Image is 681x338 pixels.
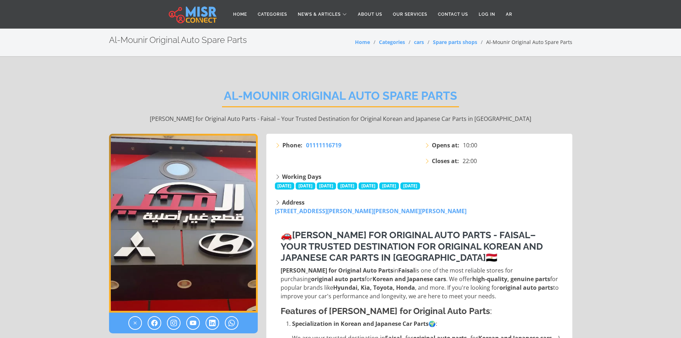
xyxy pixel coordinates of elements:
[281,241,543,263] strong: Your Trusted Destination for Original Korean and Japanese Car Parts in [GEOGRAPHIC_DATA]
[379,39,405,45] a: Categories
[228,8,252,21] a: Home
[355,39,370,45] a: Home
[281,266,559,300] p: in is one of the most reliable stores for purchasing for . We offer for popular brands like , and...
[333,284,415,292] strong: Hyundai, Kia, Toyota, Honda
[463,157,477,165] span: 22:00
[414,39,424,45] a: cars
[463,141,477,150] span: 10:00
[169,5,217,23] img: main.misr_connect
[472,275,550,283] strong: high-quality, genuine parts
[379,182,399,190] span: [DATE]
[306,141,341,150] a: 01111116719
[433,39,477,45] a: Spare parts shops
[109,134,258,313] div: 1 / 1
[109,35,247,45] h2: Al-Mounir Original Auto Spare Parts
[222,89,459,107] h2: Al-Mounir Original Auto Spare Parts
[296,182,315,190] span: [DATE]
[275,207,467,215] a: [STREET_ADDRESS][PERSON_NAME][PERSON_NAME][PERSON_NAME]
[432,157,459,165] strong: Closes at:
[432,141,459,150] strong: Opens at:
[398,266,415,274] strong: Faisal
[500,8,518,21] a: AR
[473,8,500,21] a: Log in
[281,306,490,316] strong: Features of [PERSON_NAME] for Original Auto Parts
[499,284,553,292] strong: original auto parts
[292,320,429,328] strong: Specialization in Korean and Japanese Car Parts
[359,182,378,190] span: [DATE]
[311,275,365,283] strong: original auto parts
[281,230,559,263] h3: 🚗 – 🇪🇬
[109,134,258,313] img: Al-Mounir Original Auto Spare Parts
[400,182,420,190] span: [DATE]
[292,319,559,328] p: 🌍:
[298,11,341,18] span: News & Articles
[252,8,292,21] a: Categories
[292,230,530,240] strong: [PERSON_NAME] for Original Auto Parts - Faisal
[281,266,393,274] strong: [PERSON_NAME] for Original Auto Parts
[352,8,388,21] a: About Us
[282,141,302,150] strong: Phone:
[109,114,572,123] p: [PERSON_NAME] for Original Auto Parts - Faisal – Your Trusted Destination for Original Korean and...
[388,8,433,21] a: Our Services
[292,8,352,21] a: News & Articles
[317,182,336,190] span: [DATE]
[281,306,559,317] h4: :
[282,173,321,181] strong: Working Days
[282,199,305,206] strong: Address
[477,38,572,46] li: Al-Mounir Original Auto Spare Parts
[275,182,295,190] span: [DATE]
[433,8,473,21] a: Contact Us
[372,275,446,283] strong: Korean and Japanese cars
[337,182,357,190] span: [DATE]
